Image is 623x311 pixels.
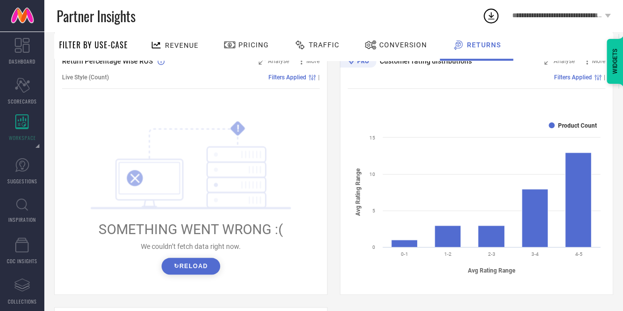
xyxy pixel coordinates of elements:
text: 1-2 [444,251,452,257]
span: More [306,58,320,65]
span: Returns [467,41,501,49]
div: Open download list [482,7,500,25]
text: 0 [372,244,375,250]
span: WORKSPACE [9,134,36,141]
span: Customer rating distributions [380,57,472,65]
tspan: Avg Rating Range [355,168,361,216]
span: SUGGESTIONS [7,177,37,185]
svg: Zoom [544,58,551,65]
text: 3-4 [531,251,539,257]
div: Premium [340,55,376,69]
span: COLLECTIONS [8,298,37,305]
span: Analyse [554,58,575,65]
text: 10 [369,172,375,177]
span: More [592,58,605,65]
tspan: Avg Rating Range [468,267,516,274]
span: DASHBOARD [9,58,35,65]
span: Traffic [309,41,339,49]
tspan: ! [236,123,239,134]
text: Product Count [558,122,597,129]
span: Partner Insights [57,6,135,26]
span: Filter By Use-Case [59,39,128,51]
span: Analyse [268,58,289,65]
span: | [318,74,320,81]
text: 0-1 [401,251,408,257]
svg: Zoom [259,58,265,65]
text: 2-3 [488,251,495,257]
span: Return Percentage Wise ROS [62,57,153,65]
text: 15 [369,135,375,140]
span: We couldn’t fetch data right now. [141,242,241,250]
span: CDC INSIGHTS [7,257,37,265]
span: Live Style (Count) [62,74,109,81]
button: ↻Reload [162,258,220,275]
span: Conversion [379,41,427,49]
span: SOMETHING WENT WRONG :( [98,221,283,238]
span: | [604,74,605,81]
span: Filters Applied [554,74,592,81]
span: Pricing [238,41,269,49]
text: 5 [372,208,375,213]
text: 4-5 [575,251,582,257]
span: Revenue [165,41,198,49]
span: SCORECARDS [8,98,37,105]
span: INSPIRATION [8,216,36,223]
span: Filters Applied [268,74,306,81]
